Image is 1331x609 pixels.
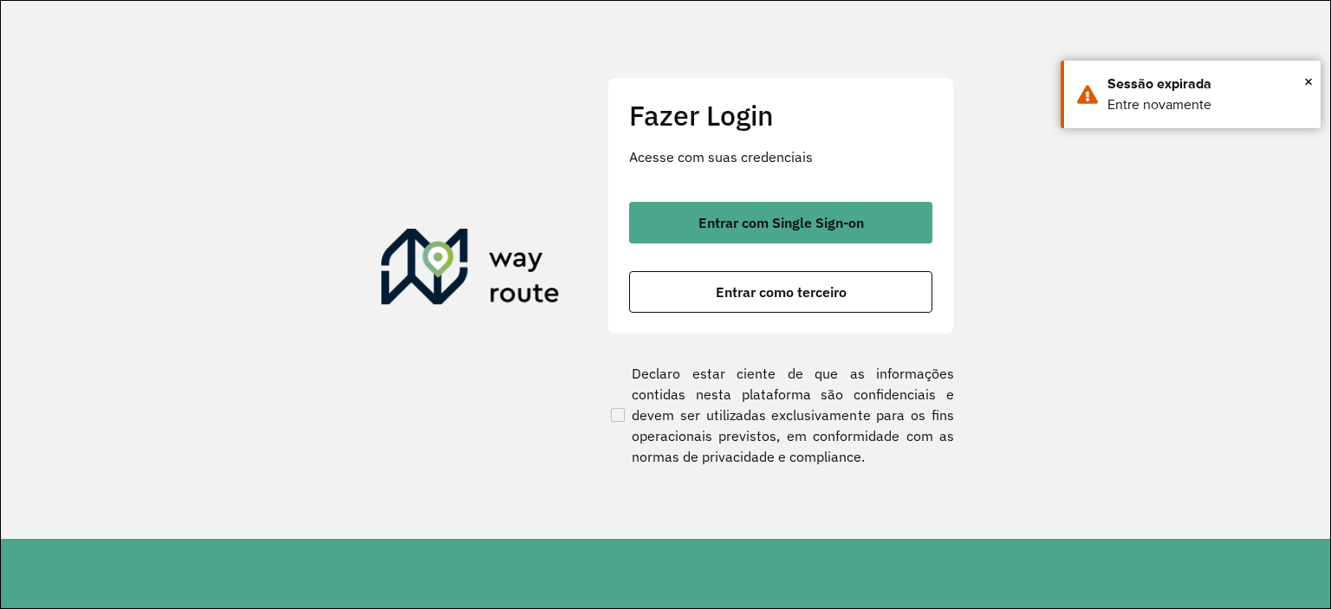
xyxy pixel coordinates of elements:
span: Entrar como terceiro [716,285,847,299]
h2: Fazer Login [629,99,932,132]
img: Roteirizador AmbevTech [381,229,560,312]
button: button [629,202,932,243]
div: Entre novamente [1107,94,1308,115]
button: Close [1304,68,1313,94]
div: Sessão expirada [1107,74,1308,94]
p: Acesse com suas credenciais [629,146,932,167]
span: × [1304,68,1313,94]
button: button [629,271,932,313]
span: Entrar com Single Sign-on [698,216,864,230]
label: Declaro estar ciente de que as informações contidas nesta plataforma são confidenciais e devem se... [607,363,954,467]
